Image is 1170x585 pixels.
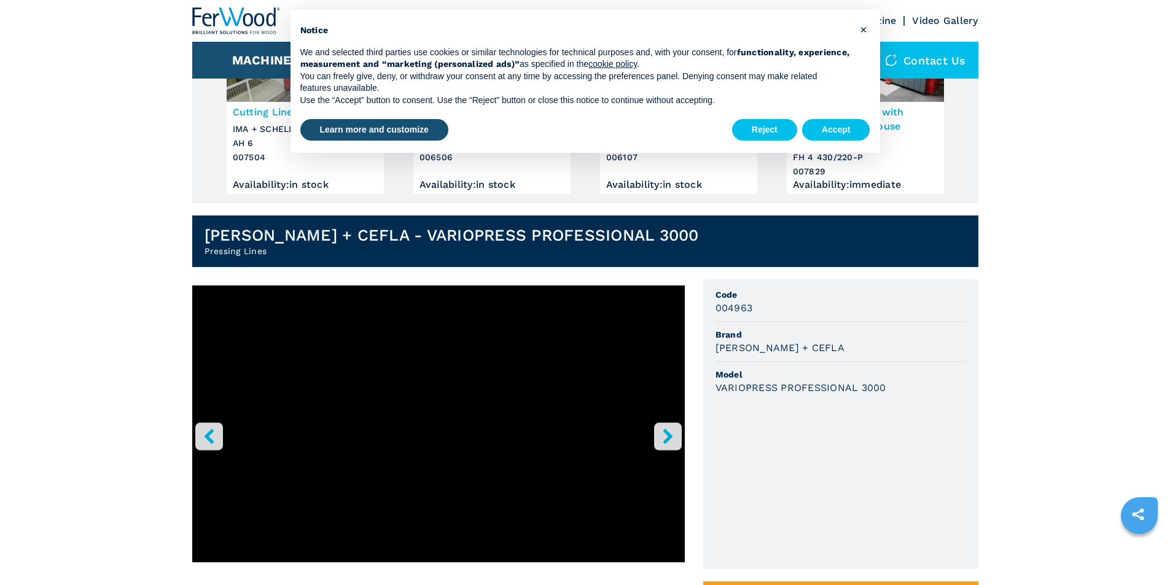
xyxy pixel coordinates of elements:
[588,59,637,69] a: cookie policy
[227,10,384,194] a: Cutting Lines IMA + SCHELLING AH 6Cutting LinesIMA + SCHELLINGAH 6007504Availability:in stock
[233,182,378,188] div: Availability : in stock
[793,182,938,188] div: Availability : immediate
[802,119,870,141] button: Accept
[716,368,966,381] span: Model
[192,285,685,583] div: Go to Slide 1
[732,119,797,141] button: Reject
[716,341,844,355] h3: [PERSON_NAME] + CEFLA
[300,47,851,71] p: We and selected third parties use cookies or similar technologies for technical purposes and, wit...
[912,15,978,26] a: Video Gallery
[716,381,886,395] h3: VARIOPRESS PROFESSIONAL 3000
[205,245,699,257] h2: Pressing Lines
[1123,499,1153,530] a: sharethis
[873,42,978,79] div: Contact us
[300,25,851,37] h2: Notice
[419,182,564,188] div: Availability : in stock
[300,71,851,95] p: You can freely give, deny, or withdraw your consent at any time by accessing the preferences pane...
[716,289,966,301] span: Code
[233,105,378,119] h3: Cutting Lines
[300,95,851,107] p: Use the “Accept” button to consent. Use the “Reject” button or close this notice to continue with...
[195,422,223,450] button: left-button
[606,182,751,188] div: Availability : in stock
[716,328,966,341] span: Brand
[300,119,448,141] button: Learn more and customize
[854,20,874,39] button: Close this notice
[232,53,300,68] button: Machines
[1118,530,1161,576] iframe: Chat
[654,422,682,450] button: right-button
[192,7,281,34] img: Ferwood
[300,47,850,69] strong: functionality, experience, measurement and “marketing (personalized ads)”
[860,22,867,37] span: ×
[716,301,753,315] h3: 004963
[192,285,685,562] iframe: Linea di pressatura in azione - WEMHOENER + CEFLA VARIOPRESS PROFESSIONAL 3000 - Ferwoodgroup 004963
[885,54,897,66] img: Contact us
[205,225,699,245] h1: [PERSON_NAME] + CEFLA - VARIOPRESS PROFESSIONAL 3000
[233,122,378,165] h3: IMA + SCHELLING AH 6 007504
